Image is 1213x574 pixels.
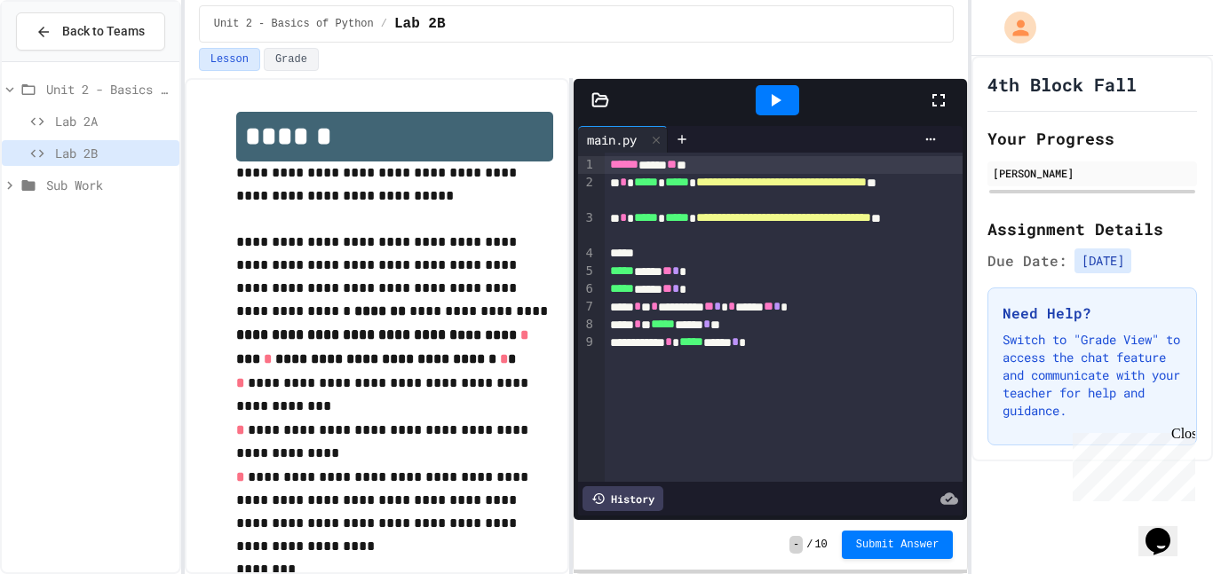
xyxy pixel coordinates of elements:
h3: Need Help? [1003,303,1182,324]
div: 8 [578,316,596,334]
div: Chat with us now!Close [7,7,123,113]
span: Unit 2 - Basics of Python [214,17,374,31]
button: Lesson [199,48,260,71]
div: main.py [578,126,668,153]
div: History [583,486,663,511]
div: 2 [578,174,596,209]
div: 9 [578,334,596,351]
div: My Account [986,7,1041,48]
div: 4 [578,245,596,263]
span: Lab 2B [55,144,172,162]
span: Sub Work [46,176,172,194]
button: Back to Teams [16,12,165,51]
span: 10 [814,538,827,552]
h2: Your Progress [987,126,1197,151]
p: Switch to "Grade View" to access the chat feature and communicate with your teacher for help and ... [1003,331,1182,420]
span: [DATE] [1074,248,1131,273]
span: Back to Teams [62,22,145,41]
h2: Assignment Details [987,216,1197,241]
div: 6 [578,280,596,298]
iframe: chat widget [1066,426,1195,501]
span: Due Date: [987,250,1067,271]
span: - [789,536,803,554]
div: main.py [578,130,646,149]
div: [PERSON_NAME] [993,165,1192,181]
span: / [806,538,813,552]
div: 1 [578,156,596,174]
div: 7 [578,298,596,316]
span: Lab 2B [394,13,446,35]
div: 5 [578,263,596,280]
h1: 4th Block Fall [987,72,1137,97]
iframe: chat widget [1138,503,1195,556]
div: 3 [578,209,596,245]
button: Submit Answer [842,531,954,559]
span: Lab 2A [55,112,172,130]
span: Submit Answer [856,538,939,552]
span: Unit 2 - Basics of Python [46,80,172,98]
span: / [381,17,387,31]
button: Grade [264,48,319,71]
